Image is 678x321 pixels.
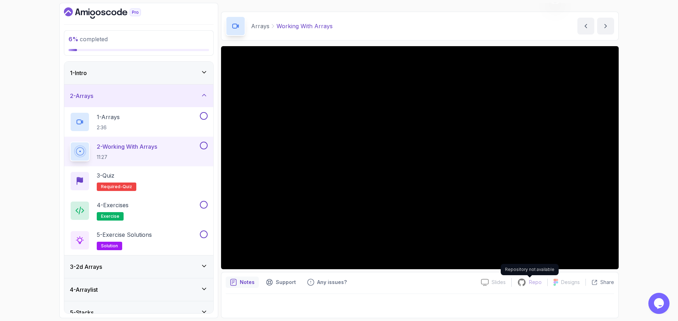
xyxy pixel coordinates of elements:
button: previous content [577,18,594,35]
a: Dashboard [64,7,157,19]
span: solution [101,243,118,249]
iframe: 2 - Working with Arrays [221,46,619,269]
p: 4 - Exercises [97,201,129,209]
h3: 4 - Arraylist [70,285,98,294]
span: completed [69,36,108,43]
p: Notes [240,279,255,286]
h3: 3 - 2d Arrays [70,263,102,271]
span: quiz [123,184,132,190]
button: Feedback button [303,277,351,288]
p: Repository not available [505,267,554,272]
p: 2:36 [97,124,120,131]
p: 3 - Quiz [97,171,114,180]
p: Designs [561,279,580,286]
h3: 5 - Stacks [70,308,94,317]
button: notes button [226,277,259,288]
button: Share [585,279,614,286]
button: next content [597,18,614,35]
p: 1 - Arrays [97,113,120,121]
p: 11:27 [97,154,157,161]
p: Working With Arrays [276,22,333,30]
button: 2-Arrays [64,85,213,107]
p: Share [600,279,614,286]
iframe: chat widget [648,293,671,314]
h3: 2 - Arrays [70,92,93,100]
button: 1-Intro [64,62,213,84]
button: 3-QuizRequired-quiz [70,171,208,191]
h3: 1 - Intro [70,69,87,77]
span: exercise [101,214,119,219]
button: 2-Working With Arrays11:27 [70,142,208,161]
p: 5 - Exercise Solutions [97,230,152,239]
button: 3-2d Arrays [64,255,213,278]
p: Support [276,279,296,286]
p: Repo [529,279,542,286]
p: Slides [492,279,506,286]
button: 1-Arrays2:36 [70,112,208,132]
button: Support button [262,277,300,288]
button: 4-Exercisesexercise [70,201,208,221]
p: Arrays [251,22,269,30]
button: 5-Exercise Solutionssolution [70,230,208,250]
span: 6 % [69,36,78,43]
p: Any issues? [317,279,347,286]
span: Required- [101,184,123,190]
button: 4-Arraylist [64,278,213,301]
p: 2 - Working With Arrays [97,142,157,151]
